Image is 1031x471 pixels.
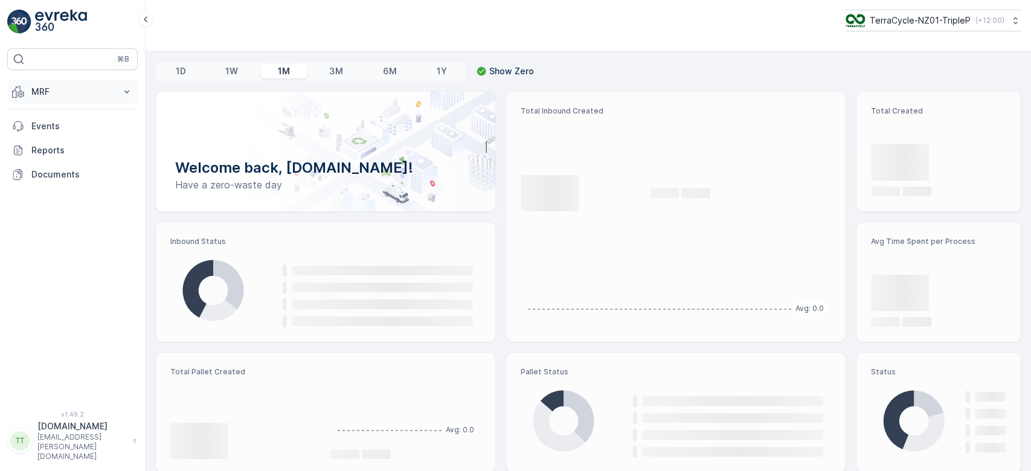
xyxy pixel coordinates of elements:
[37,420,127,432] p: [DOMAIN_NAME]
[278,65,290,77] p: 1M
[521,106,831,116] p: Total Inbound Created
[225,65,238,77] p: 1W
[7,80,138,104] button: MRF
[846,14,865,27] img: TC_7kpGtVS.png
[7,10,31,34] img: logo
[7,138,138,162] a: Reports
[7,162,138,187] a: Documents
[10,431,30,450] div: TT
[521,367,831,377] p: Pallet Status
[871,237,1006,246] p: Avg Time Spent per Process
[7,411,138,418] span: v 1.49.2
[383,65,397,77] p: 6M
[975,16,1004,25] p: ( +12:00 )
[175,158,476,178] p: Welcome back, [DOMAIN_NAME]!
[170,237,481,246] p: Inbound Status
[7,420,138,461] button: TT[DOMAIN_NAME][EMAIL_ADDRESS][PERSON_NAME][DOMAIN_NAME]
[31,144,133,156] p: Reports
[175,178,476,192] p: Have a zero-waste day
[117,54,129,64] p: ⌘B
[35,10,87,34] img: logo_light-DOdMpM7g.png
[871,367,1006,377] p: Status
[489,65,534,77] p: Show Zero
[871,106,1006,116] p: Total Created
[329,65,343,77] p: 3M
[846,10,1021,31] button: TerraCycle-NZ01-TripleP(+12:00)
[176,65,186,77] p: 1D
[31,168,133,181] p: Documents
[436,65,446,77] p: 1Y
[7,114,138,138] a: Events
[31,86,114,98] p: MRF
[870,14,971,27] p: TerraCycle-NZ01-TripleP
[31,120,133,132] p: Events
[170,367,321,377] p: Total Pallet Created
[37,432,127,461] p: [EMAIL_ADDRESS][PERSON_NAME][DOMAIN_NAME]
